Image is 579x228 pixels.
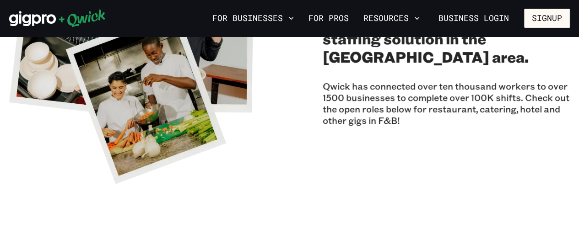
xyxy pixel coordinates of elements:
[323,11,570,66] h2: Qwick is the leading hospitality staffing solution in the [GEOGRAPHIC_DATA] area.
[323,80,570,126] p: Qwick has connected over ten thousand workers to over 1500 businesses to complete over 100K shift...
[209,11,298,26] button: For Businesses
[360,11,423,26] button: Resources
[431,9,517,28] a: Business Login
[305,11,352,26] a: For Pros
[524,9,570,28] button: Signup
